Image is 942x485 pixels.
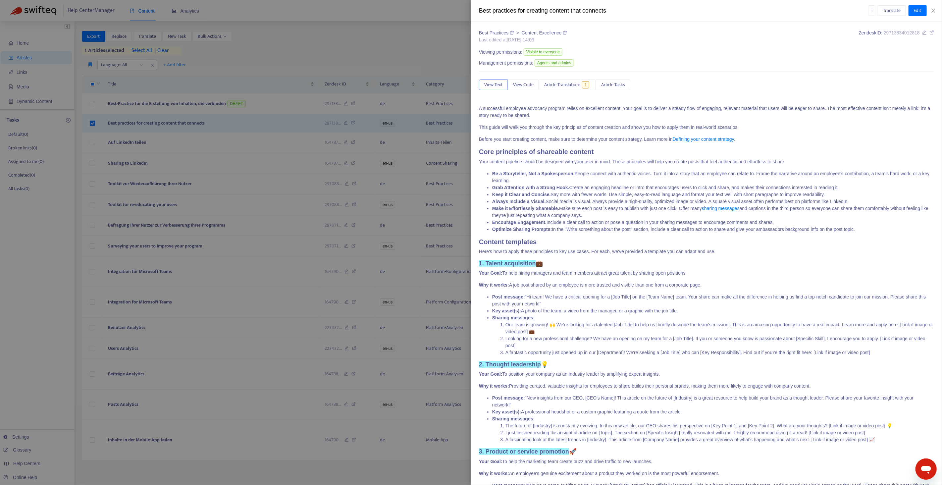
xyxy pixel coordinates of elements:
[484,81,502,88] span: View Text
[492,199,546,204] strong: Always Include a Visual.
[479,282,934,289] p: A job post shared by an employee is more trusted and visible than one from a corporate page.
[492,206,559,211] strong: Make it Effortlessly Shareable.
[492,294,934,307] li: "Hi team! We have a critical opening for a [Job Title] on the [Team Name] team. Your share can ma...
[492,170,934,184] li: People connect with authentic voices. Turn it into a story that an employee can relate to. Frame ...
[492,409,521,414] strong: Key asset(s):
[479,30,515,35] a: Best Practices
[883,7,901,14] span: Translate
[492,395,525,401] strong: Post message:
[479,105,934,119] p: A successful employee advocacy program relies on excellent content. Your goal is to deliver a ste...
[479,458,934,465] p: To help the marketing team create buzz and drive traffic to new launches.
[931,8,936,13] span: close
[909,5,927,16] button: Edit
[479,49,522,56] span: Viewing permissions:
[673,136,734,142] a: Defining your content strategy
[513,81,534,88] span: View Code
[544,81,581,88] span: Article Translations
[492,184,934,191] li: Create an engaging headline or intro that encourages users to click and share, and makes their co...
[535,59,574,67] span: Agents and admins
[916,458,937,480] iframe: Button to launch messaging window
[492,226,934,233] li: In the "Write something about the post" section, include a clear call to action to share and give...
[492,307,934,314] li: A photo of the team, a video from the manager, or a graphic with the job title.
[878,5,906,16] button: Translate
[479,448,569,455] strong: 3. Product or service promotion
[479,459,502,464] strong: Your Goal:
[914,7,921,14] span: Edit
[522,30,567,35] a: Content Excellence
[479,371,502,377] strong: Your Goal:
[492,219,934,226] li: Include a clear call to action or pose a question in your sharing messages to encourage comments ...
[492,395,934,408] li: "New insights from our CEO, [CEO's Name]! This article on the future of [Industry] is a great res...
[702,206,740,211] a: sharing messages
[492,294,525,299] strong: Post message:
[479,371,934,378] p: To position your company as an industry leader by amplifying expert insights.
[492,315,535,320] strong: Sharing messages:
[859,29,934,43] div: Zendesk ID:
[479,124,934,131] p: This guide will walk you through the key principles of content creation and show you how to apply...
[492,205,934,219] li: Make sure each post is easy to publish with just one click. Offer many and captions in the third ...
[492,308,521,313] strong: Key asset(s):
[869,5,875,16] button: more
[479,6,869,15] div: Best practices for creating content that connects
[870,8,874,13] span: more
[539,80,596,90] button: Article Translations1
[505,422,934,429] li: The future of [Industry] is constantly evolving. In this new article, our CEO shares his perspect...
[479,29,567,36] div: >
[492,416,535,421] strong: Sharing messages:
[479,471,509,476] strong: Why it works:
[505,321,934,335] li: Our team is growing! 🙌 We're looking for a talented [Job Title] to help us [briefly describe the ...
[492,185,569,190] strong: Grab Attention with a Strong Hook.
[524,48,562,56] span: Visible to everyone
[479,60,533,67] span: Management permissions:
[492,198,934,205] li: Social media is visual. Always provide a high-quality, optimized image or video. A square visual ...
[479,260,536,267] strong: 1. Talent acquisition
[479,158,934,165] p: Your content pipeline should be designed with your user in mind. These principles will help you c...
[536,260,543,267] strong: 💼
[479,36,567,43] div: Last edited at [DATE] 14:09
[505,436,934,443] li: A fascinating look at the latest trends in [Industry]. This article from [Company Name] provides ...
[479,80,508,90] button: View Text
[492,191,934,198] li: Say more with fewer words. Use simple, easy-to-read language and format your text well with short...
[492,171,575,176] strong: Be a Storyteller, Not a Spokesperson.
[569,448,576,455] strong: 🚀
[505,429,934,436] li: I just finished reading this insightful article on [Topic]. The section on [Specific Insight] rea...
[479,136,934,143] p: Before you start creating content, make sure to determine your content strategy. Learn more in .
[582,81,590,88] span: 1
[884,30,920,35] span: 29713834012818
[596,80,630,90] button: Article Tasks
[479,361,541,368] strong: 2. Thought leadership
[479,148,594,155] strong: Core principles of shareable content
[479,270,934,277] p: To help hiring managers and team members attract great talent by sharing open positions.
[479,238,537,245] strong: Content templates
[541,361,548,368] strong: 💡
[505,349,934,356] li: A fantastic opportunity just opened up in our [Department]! We're seeking a [Job Title] who can [...
[479,383,509,389] strong: Why it works:
[479,470,934,477] p: An employee's genuine excitement about a product they worked on is the most powerful endorsement.
[508,80,539,90] button: View Code
[479,248,934,255] p: Here's how to apply these principles to key use cases. For each, we've provided a template you ca...
[601,81,625,88] span: Article Tasks
[492,227,552,232] strong: Optimize Sharing Prompts:
[492,220,547,225] strong: Encourage Engagement.
[492,192,551,197] strong: Keep it Clear and Concise.
[479,383,934,390] p: Providing curated, valuable insights for employees to share builds their personal brands, making ...
[479,282,509,288] strong: Why it works:
[479,270,502,276] strong: Your Goal:
[505,335,934,349] li: Looking for a new professional challenge? We have an opening on my team for a [Job Title]. If you...
[929,8,938,14] button: Close
[492,408,934,415] li: A professional headshot or a custom graphic featuring a quote from the article.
